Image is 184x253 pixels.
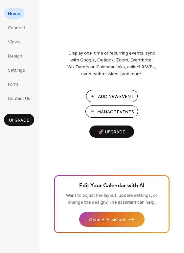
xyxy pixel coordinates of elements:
[4,36,24,47] a: Views
[4,50,26,61] a: Design
[8,53,22,60] span: Design
[4,8,24,19] a: Home
[8,95,30,102] span: Contact Us
[85,105,138,118] button: Manage Events
[67,50,156,78] span: Display one-time or recurring events, sync with Google, Outlook, Zoom, Eventbrite, Wix Events or ...
[4,114,34,126] button: Upgrade
[89,217,126,223] span: Open AI Assistant
[66,191,157,207] span: Want to adjust the layout, update settings, or change the design? The assistant can help.
[89,126,134,138] button: 🚀 Upgrade
[79,181,145,191] span: Edit Your Calendar with AI
[93,128,130,137] span: 🚀 Upgrade
[8,11,20,17] span: Home
[9,117,29,124] span: Upgrade
[98,93,134,100] span: Add New Event
[8,25,25,32] span: Connect
[4,79,22,89] a: Form
[4,93,34,103] a: Contact Us
[86,90,138,102] button: Add New Event
[8,39,20,46] span: Views
[8,67,25,74] span: Settings
[79,212,145,227] button: Open AI Assistant
[4,22,29,33] a: Connect
[4,64,29,75] a: Settings
[97,109,134,116] span: Manage Events
[8,81,18,88] span: Form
